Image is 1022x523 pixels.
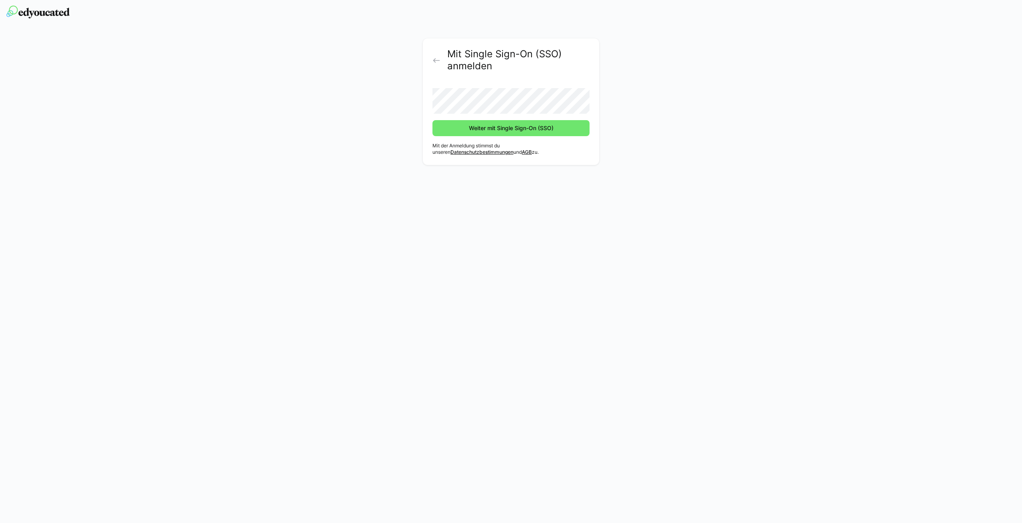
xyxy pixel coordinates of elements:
[432,143,590,155] p: Mit der Anmeldung stimmst du unseren und zu.
[468,124,555,132] span: Weiter mit Single Sign-On (SSO)
[450,149,513,155] a: Datenschutzbestimmungen
[6,6,70,18] img: edyoucated
[447,48,590,72] h2: Mit Single Sign-On (SSO) anmelden
[432,120,590,136] button: Weiter mit Single Sign-On (SSO)
[522,149,532,155] a: AGB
